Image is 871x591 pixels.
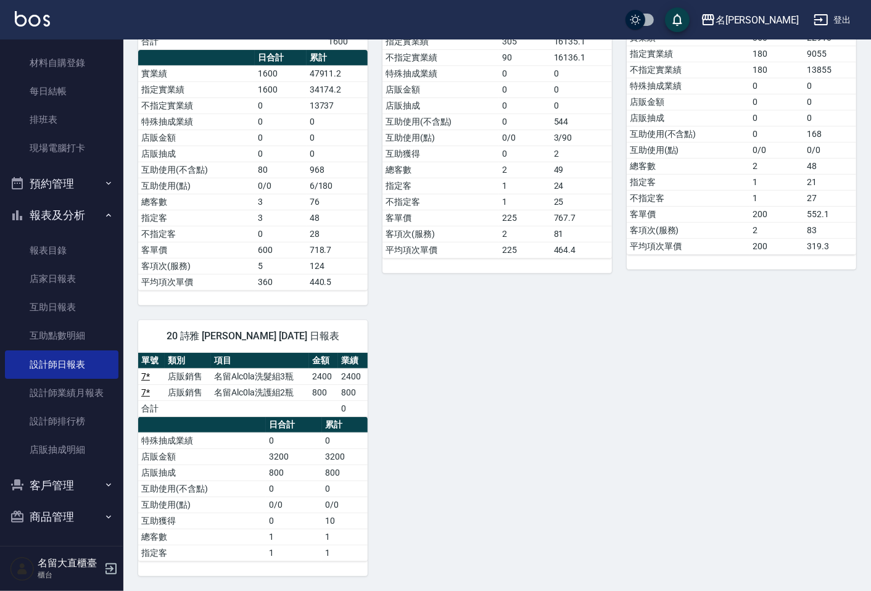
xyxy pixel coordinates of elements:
td: 0 [804,110,856,126]
td: 2 [499,162,550,178]
td: 實業績 [138,65,255,81]
td: 平均項次單價 [138,274,255,290]
td: 83 [804,222,856,238]
td: 指定實業績 [627,46,750,62]
td: 180 [749,46,804,62]
td: 0 [551,81,612,97]
td: 指定實業績 [138,81,255,97]
td: 互助使用(不含點) [382,114,499,130]
a: 材料自購登錄 [5,49,118,77]
td: 49 [551,162,612,178]
td: 1 [266,529,322,545]
td: 13737 [307,97,368,114]
td: 0/0 [499,130,550,146]
button: 商品管理 [5,501,118,533]
td: 168 [804,126,856,142]
td: 25 [551,194,612,210]
td: 店販抽成 [627,110,750,126]
th: 金額 [309,353,339,369]
td: 16135.1 [551,33,612,49]
td: 1600 [255,65,306,81]
td: 0 [499,65,550,81]
td: 店販銷售 [165,384,211,400]
td: 合計 [138,400,165,416]
h5: 名留大直櫃臺 [38,557,101,569]
p: 櫃台 [38,569,101,581]
button: 預約管理 [5,168,118,200]
td: 0 [266,513,322,529]
a: 現場電腦打卡 [5,134,118,162]
img: Logo [15,11,50,27]
td: 1 [499,194,550,210]
td: 1 [749,174,804,190]
td: 指定客 [627,174,750,190]
td: 718.7 [307,242,368,258]
td: 0 [322,432,368,448]
td: 0 [804,94,856,110]
td: 0 [338,400,368,416]
button: 名[PERSON_NAME] [696,7,804,33]
td: 0 [749,110,804,126]
td: 總客數 [627,158,750,174]
td: 2 [749,158,804,174]
td: 0 [499,146,550,162]
td: 28 [307,226,368,242]
td: 600 [255,242,306,258]
td: 指定實業績 [382,33,499,49]
td: 3200 [266,448,322,465]
td: 16136.1 [551,49,612,65]
td: 0/0 [749,142,804,158]
td: 0 [749,78,804,94]
td: 互助獲得 [138,513,266,529]
td: 互助使用(點) [138,178,255,194]
th: 類別 [165,353,211,369]
td: 200 [749,206,804,222]
td: 0 [307,146,368,162]
td: 0 [307,114,368,130]
td: 特殊抽成業績 [627,78,750,94]
td: 1600 [325,33,368,49]
td: 34174.2 [307,81,368,97]
td: 800 [266,465,322,481]
td: 2 [749,222,804,238]
td: 指定客 [138,545,266,561]
th: 日合計 [255,50,306,66]
table: a dense table [627,14,856,255]
a: 設計師排行榜 [5,407,118,436]
td: 平均項次單價 [382,242,499,258]
td: 店販金額 [627,94,750,110]
td: 店販金額 [382,81,499,97]
td: 2400 [338,368,368,384]
td: 不指定客 [138,226,255,242]
td: 76 [307,194,368,210]
td: 客單價 [382,210,499,226]
td: 767.7 [551,210,612,226]
td: 互助獲得 [382,146,499,162]
td: 0 [307,130,368,146]
td: 27 [804,190,856,206]
td: 客項次(服務) [627,222,750,238]
td: 合計 [138,33,176,49]
button: 登出 [809,9,856,31]
td: 0 [266,432,322,448]
td: 指定客 [382,178,499,194]
td: 互助使用(點) [138,497,266,513]
td: 總客數 [138,194,255,210]
div: 名[PERSON_NAME] [716,12,799,28]
td: 0/0 [255,178,306,194]
td: 319.3 [804,238,856,254]
td: 48 [307,210,368,226]
button: 報表及分析 [5,199,118,231]
td: 0 [255,130,306,146]
td: 總客數 [382,162,499,178]
td: 440.5 [307,274,368,290]
td: 0 [322,481,368,497]
th: 累計 [322,417,368,433]
td: 80 [255,162,306,178]
td: 不指定實業績 [382,49,499,65]
td: 0 [255,114,306,130]
td: 指定客 [138,210,255,226]
td: 名留Alc0la洗髮組3瓶 [211,368,309,384]
td: 21 [804,174,856,190]
td: 13855 [804,62,856,78]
